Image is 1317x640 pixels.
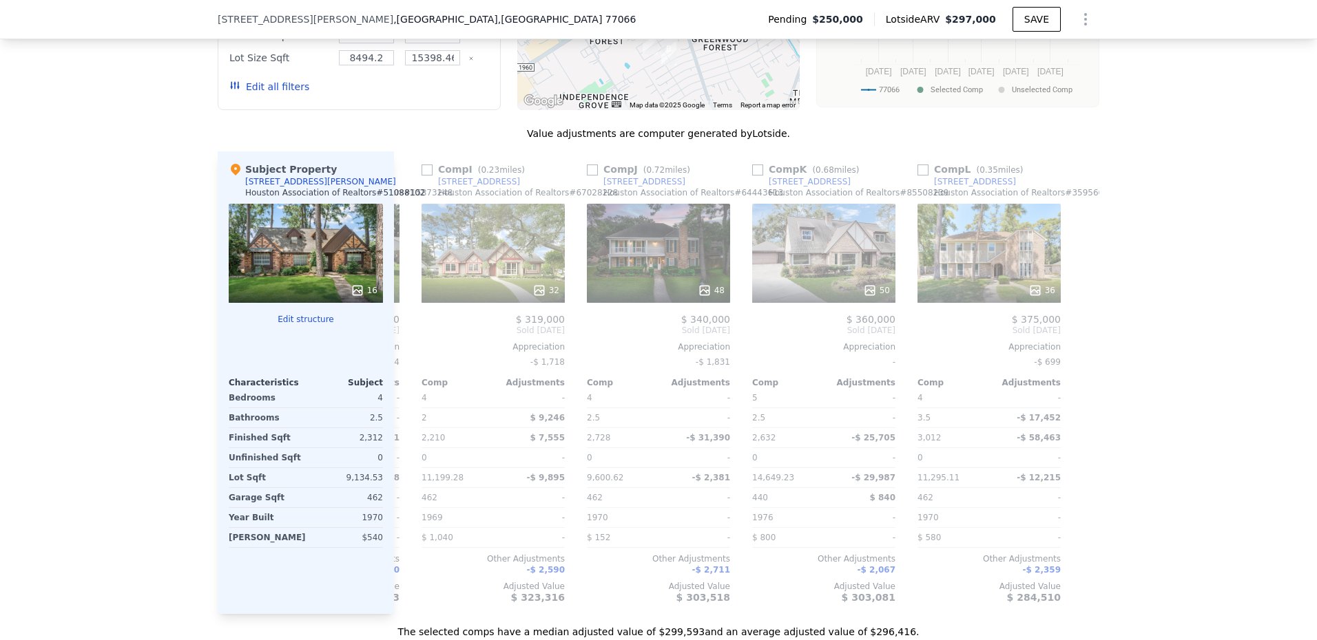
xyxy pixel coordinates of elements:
div: Houston Association of Realtors # 67028228 [438,187,618,198]
div: 50 [863,284,890,297]
button: SAVE [1013,7,1061,32]
div: - [661,488,730,507]
div: 9,134.53 [309,468,383,487]
span: 462 [422,493,437,502]
span: $ 7,555 [530,433,565,442]
span: -$ 58,463 [1017,433,1061,442]
div: - [661,408,730,427]
div: Appreciation [422,341,565,352]
div: 1969 [422,508,490,527]
span: -$ 31,390 [686,433,730,442]
div: 1970 [587,508,656,527]
div: - [496,448,565,467]
div: The selected comps have a median adjusted value of $299,593 and an average adjusted value of $296... [218,614,1099,639]
div: [STREET_ADDRESS] [769,176,851,187]
div: - [827,508,895,527]
a: Report a map error [740,101,796,109]
div: $540 [311,528,383,547]
span: Lotside ARV [886,12,945,26]
button: Clear [468,56,474,61]
span: Pending [768,12,812,26]
button: Edit all filters [229,80,309,94]
span: $ 1,040 [422,533,453,542]
span: Sold [DATE] [917,325,1061,336]
div: - [992,488,1061,507]
span: 440 [752,493,768,502]
div: - [827,528,895,547]
span: $ 319,000 [516,314,565,325]
div: 2.5 [309,408,383,427]
a: Terms [713,101,732,109]
div: Adjustments [824,377,895,388]
text: [DATE] [1003,67,1029,76]
span: 462 [917,493,933,502]
span: $250,000 [812,12,863,26]
div: Comp L [917,162,1029,176]
span: ( miles) [473,165,530,175]
div: 462 [309,488,383,507]
span: $ 284,510 [1007,592,1061,603]
span: -$ 12,215 [1017,473,1061,482]
span: 9,600.62 [587,473,623,482]
a: [STREET_ADDRESS] [587,176,685,187]
div: 2 [422,408,490,427]
div: - [496,528,565,547]
div: Other Adjustments [422,553,565,564]
span: -$ 2,381 [692,473,730,482]
div: [STREET_ADDRESS] [934,176,1016,187]
div: 3.5 [917,408,986,427]
span: -$ 2,590 [527,565,565,575]
div: 2,312 [309,428,383,447]
div: - [661,508,730,527]
div: 36 [1028,284,1055,297]
div: 5903 Havenwoods Dr [661,42,676,65]
div: Appreciation [917,341,1061,352]
span: ( miles) [971,165,1028,175]
div: Comp [422,377,493,388]
div: - [992,448,1061,467]
text: [DATE] [1037,67,1064,76]
span: 4 [917,393,923,403]
span: 0 [752,453,758,462]
div: Appreciation [752,341,895,352]
span: $ 340,000 [681,314,730,325]
div: - [496,508,565,527]
span: $ 303,518 [676,592,730,603]
span: , [GEOGRAPHIC_DATA] [393,12,636,26]
div: Adjusted Value [422,581,565,592]
div: Unfinished Sqft [229,448,303,467]
div: Other Adjustments [752,553,895,564]
span: Sold [DATE] [422,325,565,336]
div: 0 [309,448,383,467]
div: Houston Association of Realtors # 51088102 [245,187,425,198]
div: - [661,528,730,547]
span: 4 [587,393,592,403]
div: Comp [917,377,989,388]
span: -$ 699 [1034,357,1061,367]
div: Comp I [422,162,530,176]
div: 1970 [917,508,986,527]
div: Subject Property [229,162,337,176]
span: -$ 2,359 [1023,565,1061,575]
text: [DATE] [968,67,995,76]
div: [STREET_ADDRESS][PERSON_NAME] [245,176,396,187]
div: Comp [587,377,658,388]
a: [STREET_ADDRESS] [752,176,851,187]
div: Houston Association of Realtors # 35956644 [934,187,1114,198]
div: Adjustments [989,377,1061,388]
div: - [496,388,565,407]
span: $ 9,246 [530,413,565,423]
div: Other Adjustments [917,553,1061,564]
div: - [661,448,730,467]
div: Houston Association of Realtors # 85508239 [769,187,948,198]
span: Sold [DATE] [752,325,895,336]
span: $ 303,081 [842,592,895,603]
div: 2.5 [587,408,656,427]
div: - [752,352,895,372]
div: 1976 [752,508,821,527]
span: -$ 25,705 [851,433,895,442]
img: Google [521,92,566,110]
span: 3,012 [917,433,941,442]
span: Map data ©2025 Google [630,101,705,109]
button: Edit structure [229,314,383,325]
